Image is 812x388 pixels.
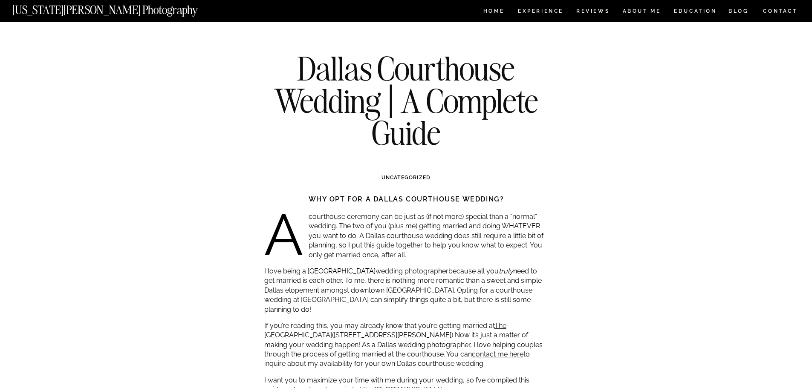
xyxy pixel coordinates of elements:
[673,9,718,16] a: EDUCATION
[251,52,561,149] h1: Dallas Courthouse Wedding | A Complete Guide
[264,212,549,260] p: A courthouse ceremony can be just as (if not more) special than a “normal” wedding. The two of yo...
[472,350,523,358] a: contact me here
[264,267,549,314] p: I love being a [GEOGRAPHIC_DATA] because all you need to get married is each other. To me, there ...
[518,9,563,16] a: Experience
[728,9,749,16] a: BLOG
[622,9,661,16] a: ABOUT ME
[482,9,506,16] a: HOME
[264,321,549,369] p: If you’re reading this, you may already know that you’re getting married at ([STREET_ADDRESS][PER...
[309,195,504,203] strong: Why opt for a Dallas courthouse wedding?
[12,4,226,11] a: [US_STATE][PERSON_NAME] Photography
[499,267,513,275] em: truly
[576,9,608,16] a: REVIEWS
[381,175,431,181] a: Uncategorized
[376,267,448,275] a: wedding photographer
[763,6,798,16] a: CONTACT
